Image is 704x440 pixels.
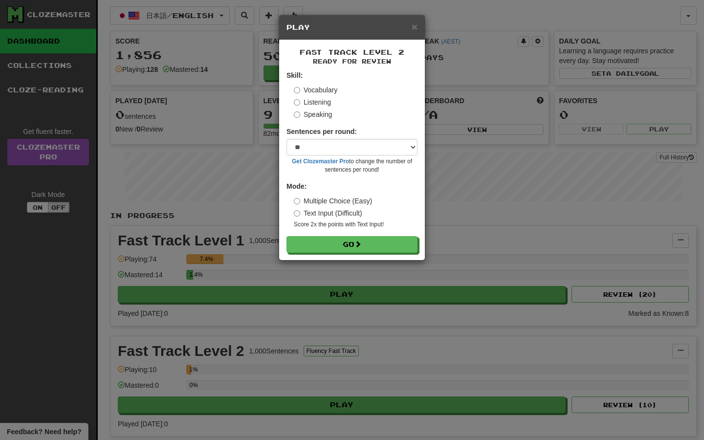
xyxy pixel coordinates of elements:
input: Text Input (Difficult) [294,210,300,217]
h5: Play [286,22,418,32]
label: Vocabulary [294,85,337,95]
label: Listening [294,97,331,107]
input: Vocabulary [294,87,300,93]
span: × [412,21,418,32]
strong: Mode: [286,182,307,190]
button: Close [412,22,418,32]
a: Get Clozemaster Pro [292,158,349,165]
label: Sentences per round: [286,127,357,136]
strong: Skill: [286,71,303,79]
small: Score 2x the points with Text Input ! [294,220,418,229]
label: Text Input (Difficult) [294,208,362,218]
label: Multiple Choice (Easy) [294,196,372,206]
input: Listening [294,99,300,106]
input: Speaking [294,111,300,118]
span: Fast Track Level 2 [300,48,404,56]
small: to change the number of sentences per round! [286,157,418,174]
small: Ready for Review [286,57,418,66]
label: Speaking [294,110,332,119]
input: Multiple Choice (Easy) [294,198,300,204]
button: Go [286,236,418,253]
